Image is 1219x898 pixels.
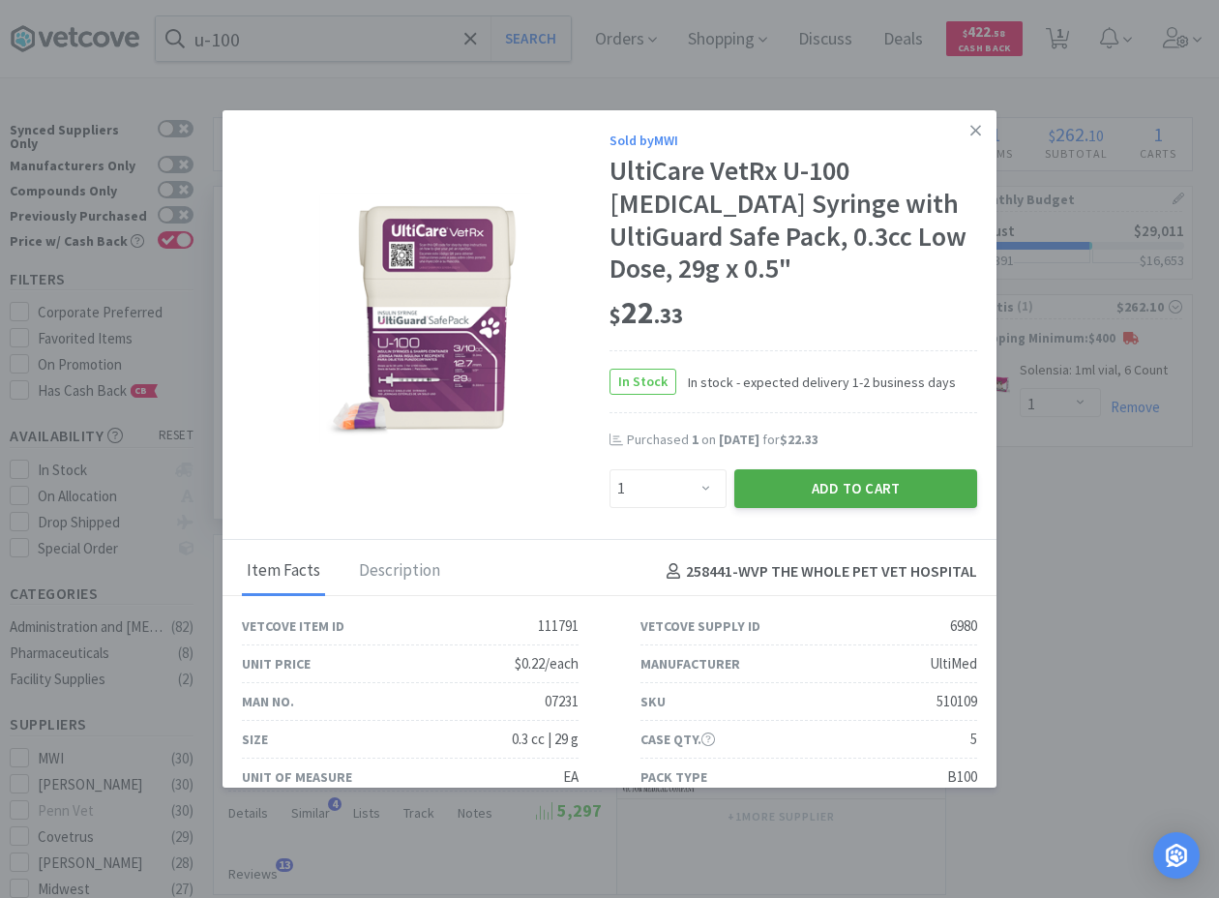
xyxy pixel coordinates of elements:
div: Item Facts [242,548,325,596]
span: 1 [692,431,699,448]
div: Unit Price [242,653,311,674]
h4: 258441 - WVP THE WHOLE PET VET HOSPITAL [659,559,977,584]
span: $ [609,302,621,329]
span: [DATE] [719,431,759,448]
div: 510109 [937,690,977,713]
div: Description [354,548,445,596]
img: 8ac2e0542c4f451193ba73a2bfd45b0c_6980.png [319,193,531,444]
span: . 33 [654,302,683,329]
span: In Stock [610,370,675,394]
div: Pack Type [640,766,707,788]
div: 5 [970,728,977,751]
span: In stock - expected delivery 1-2 business days [676,372,956,393]
div: Vetcove Item ID [242,615,344,637]
div: Manufacturer [640,653,740,674]
div: Purchased on for [627,431,977,450]
div: B100 [947,765,977,789]
div: $0.22/each [515,652,579,675]
div: Open Intercom Messenger [1153,832,1200,879]
div: 07231 [545,690,579,713]
button: Add to Cart [734,469,977,508]
div: 6980 [950,614,977,638]
div: 0.3 cc | 29 g [512,728,579,751]
div: Man No. [242,691,294,712]
div: Sold by MWI [609,130,977,151]
div: Size [242,729,268,750]
span: 22 [609,293,683,332]
div: EA [563,765,579,789]
div: UltiMed [930,652,977,675]
div: Unit of Measure [242,766,352,788]
div: Case Qty. [640,729,715,750]
span: $22.33 [780,431,818,448]
div: Vetcove Supply ID [640,615,760,637]
div: SKU [640,691,666,712]
div: UltiCare VetRx U-100 [MEDICAL_DATA] Syringe with UltiGuard Safe Pack, 0.3cc Low Dose, 29g x 0.5" [609,155,977,284]
div: 111791 [538,614,579,638]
